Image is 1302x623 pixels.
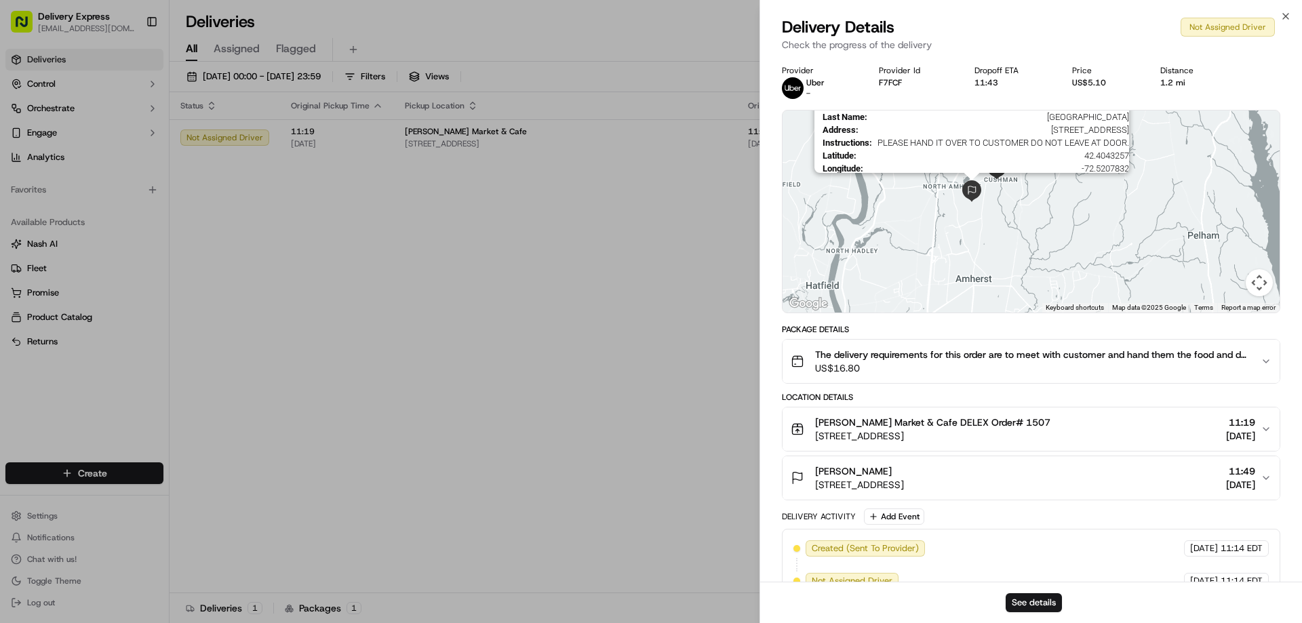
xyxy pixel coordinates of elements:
[974,65,1051,76] div: Dropoff ETA
[782,16,894,38] span: Delivery Details
[61,143,186,154] div: We're available if you need us!
[61,129,222,143] div: Start new chat
[879,77,902,88] button: F7FCF
[1246,269,1273,296] button: Map camera controls
[1006,593,1062,612] button: See details
[823,163,863,174] span: Longitude :
[783,340,1280,383] button: The delivery requirements for this order are to meet with customer and hand them the food and do ...
[1194,304,1213,311] a: Terms (opens in new tab)
[96,336,164,346] a: Powered byPylon
[782,392,1280,403] div: Location Details
[35,87,244,102] input: Got a question? Start typing here...
[109,210,137,221] span: [DATE]
[879,65,953,76] div: Provider Id
[42,247,110,258] span: [PERSON_NAME]
[14,197,35,219] img: Regen Pajulas
[28,129,53,154] img: 1738778727109-b901c2ba-d612-49f7-a14d-d897ce62d23f
[42,210,99,221] span: Regen Pajulas
[8,298,109,322] a: 📗Knowledge Base
[14,176,91,187] div: Past conversations
[815,429,1050,443] span: [STREET_ADDRESS]
[231,134,247,150] button: Start new chat
[1072,77,1139,88] div: US$5.10
[1046,303,1104,313] button: Keyboard shortcuts
[782,65,857,76] div: Provider
[1112,304,1186,311] span: Map data ©2025 Google
[27,303,104,317] span: Knowledge Base
[1221,304,1276,311] a: Report a map error
[27,247,38,258] img: 1736555255976-a54dd68f-1ca7-489b-9aae-adbdc363a1c4
[14,129,38,154] img: 1736555255976-a54dd68f-1ca7-489b-9aae-adbdc363a1c4
[135,336,164,346] span: Pylon
[823,138,872,148] span: Instructions :
[815,361,1250,375] span: US$16.80
[128,303,218,317] span: API Documentation
[1160,65,1226,76] div: Distance
[815,464,892,478] span: [PERSON_NAME]
[1190,542,1218,555] span: [DATE]
[782,38,1280,52] p: Check the progress of the delivery
[782,511,856,522] div: Delivery Activity
[823,125,859,135] span: Address :
[14,54,247,76] p: Welcome 👋
[862,150,1129,161] span: 42.4043257
[786,295,831,313] img: Google
[1226,429,1255,443] span: [DATE]
[873,112,1129,122] span: [GEOGRAPHIC_DATA]
[1221,575,1263,587] span: 11:14 EDT
[1221,542,1263,555] span: 11:14 EDT
[1226,416,1255,429] span: 11:19
[113,247,117,258] span: •
[864,508,924,525] button: Add Event
[14,304,24,315] div: 📗
[806,77,825,88] p: Uber
[1226,478,1255,491] span: [DATE]
[869,163,1129,174] span: -72.5207832
[14,234,35,256] img: Angelique Valdez
[786,295,831,313] a: Open this area in Google Maps (opens a new window)
[812,542,919,555] span: Created (Sent To Provider)
[864,125,1129,135] span: [STREET_ADDRESS]
[27,211,38,222] img: 1736555255976-a54dd68f-1ca7-489b-9aae-adbdc363a1c4
[806,88,810,99] span: -
[782,77,804,99] img: uber-new-logo.jpeg
[823,112,867,122] span: Last Name :
[109,298,223,322] a: 💻API Documentation
[783,456,1280,500] button: [PERSON_NAME][STREET_ADDRESS]11:49[DATE]
[14,14,41,41] img: Nash
[1160,77,1226,88] div: 1.2 mi
[120,247,148,258] span: [DATE]
[1190,575,1218,587] span: [DATE]
[815,416,1050,429] span: [PERSON_NAME] Market & Cafe DELEX Order# 1507
[783,407,1280,451] button: [PERSON_NAME] Market & Cafe DELEX Order# 1507[STREET_ADDRESS]11:19[DATE]
[974,77,1051,88] div: 11:43
[877,138,1129,148] span: PLEASE HAND IT OVER TO CUSTOMER DO NOT LEAVE AT DOOR.
[1226,464,1255,478] span: 11:49
[102,210,106,221] span: •
[210,174,247,190] button: See all
[1072,65,1139,76] div: Price
[115,304,125,315] div: 💻
[812,575,892,587] span: Not Assigned Driver
[815,478,904,491] span: [STREET_ADDRESS]
[782,324,1280,335] div: Package Details
[823,150,856,161] span: Latitude :
[815,348,1250,361] span: The delivery requirements for this order are to meet with customer and hand them the food and do ...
